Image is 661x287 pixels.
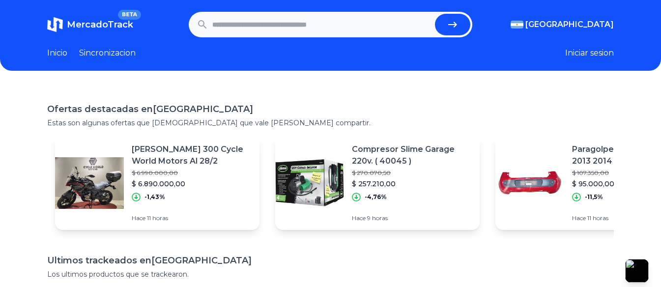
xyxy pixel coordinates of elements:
[47,254,614,267] h1: Ultimos trackeados en [GEOGRAPHIC_DATA]
[132,214,252,222] p: Hace 11 horas
[585,193,603,201] p: -11,5%
[144,193,165,201] p: -1,43%
[47,102,614,116] h1: Ofertas destacadas en [GEOGRAPHIC_DATA]
[352,169,472,177] p: $ 270.070,50
[352,214,472,222] p: Hace 9 horas
[275,136,480,230] a: Featured imageCompresor Slime Garage 220v. ( 40045 )$ 270.070,50$ 257.210,00-4,76%Hace 9 horas
[47,17,63,32] img: MercadoTrack
[132,169,252,177] p: $ 6.990.000,00
[47,17,133,32] a: MercadoTrackBETA
[132,179,252,189] p: $ 6.890.000,00
[67,19,133,30] span: MercadoTrack
[525,19,614,30] span: [GEOGRAPHIC_DATA]
[352,143,472,167] p: Compresor Slime Garage 220v. ( 40045 )
[47,47,67,59] a: Inicio
[275,148,344,217] img: Featured image
[47,269,614,279] p: Los ultimos productos que se trackearon.
[55,136,259,230] a: Featured image[PERSON_NAME] 300 Cycle World Motors Al 28/2$ 6.990.000,00$ 6.890.000,00-1,43%Hace ...
[118,10,141,20] span: BETA
[511,19,614,30] button: [GEOGRAPHIC_DATA]
[47,118,614,128] p: Estas son algunas ofertas que [DEMOGRAPHIC_DATA] que vale [PERSON_NAME] compartir.
[511,21,523,29] img: Argentina
[365,193,387,201] p: -4,76%
[132,143,252,167] p: [PERSON_NAME] 300 Cycle World Motors Al 28/2
[79,47,136,59] a: Sincronizacion
[565,47,614,59] button: Iniciar sesion
[55,148,124,217] img: Featured image
[495,148,564,217] img: Featured image
[352,179,472,189] p: $ 257.210,00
